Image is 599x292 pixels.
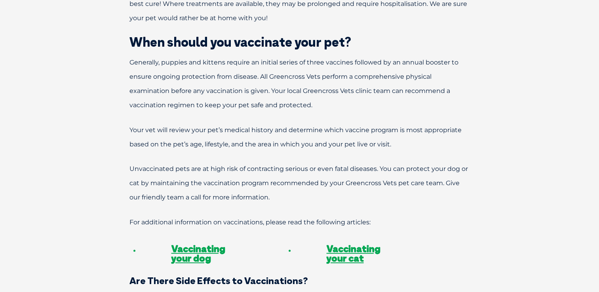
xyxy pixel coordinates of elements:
a: Vaccinating your cat [327,243,380,264]
span: For additional information on vaccinations, please read the following articles: [129,218,371,226]
span: Generally, puppies and kittens require an initial series of three vaccines followed by an annual ... [129,59,458,109]
h2: When should you vaccinate your pet? [102,36,498,48]
span: Your vet will review your pet’s medical history and determine which vaccine program is most appro... [129,126,462,148]
span: Unvaccinated pets are at high risk of contracting serious or even fatal diseases. You can protect... [129,165,468,201]
a: Vaccinating your dog [171,243,225,264]
span: Are There Side Effects to Vaccinations? [129,275,308,286]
